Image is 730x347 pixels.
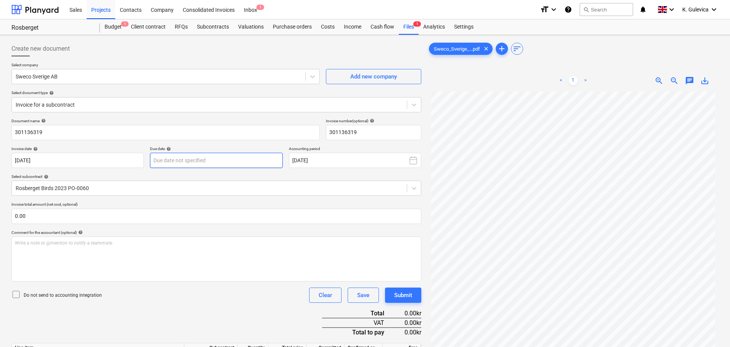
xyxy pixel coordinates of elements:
[450,19,478,35] a: Settings
[316,19,339,35] a: Costs
[556,76,566,85] a: Previous page
[396,318,421,328] div: 0.00kr
[11,90,421,95] div: Select document type
[100,19,126,35] a: Budget1
[419,19,450,35] a: Analytics
[366,19,399,35] a: Cash flow
[429,43,493,55] div: Sweco_Sverige_...pdf
[348,288,379,303] button: Save
[580,3,633,16] button: Search
[150,153,282,168] input: Due date not specified
[667,5,676,14] i: keyboard_arrow_down
[11,202,421,208] p: Invoice total amount (net cost, optional)
[48,91,54,95] span: help
[399,19,419,35] a: Files1
[121,21,129,27] span: 1
[581,76,590,85] a: Next page
[42,174,48,179] span: help
[11,118,320,123] div: Document name
[165,147,171,151] span: help
[100,19,126,35] div: Budget
[394,290,412,300] div: Submit
[256,5,264,10] span: 1
[654,76,664,85] span: zoom_in
[40,118,46,123] span: help
[399,19,419,35] div: Files
[639,5,647,14] i: notifications
[549,5,558,14] i: keyboard_arrow_down
[385,288,421,303] button: Submit
[77,230,83,235] span: help
[326,69,421,84] button: Add new company
[497,44,506,53] span: add
[11,153,144,168] input: Invoice date not specified
[709,5,719,14] i: keyboard_arrow_down
[512,44,522,53] span: sort
[564,5,572,14] i: Knowledge base
[11,209,421,224] input: Invoice total amount (net cost, optional)
[319,290,332,300] div: Clear
[309,288,342,303] button: Clear
[11,146,144,151] div: Invoice date
[368,118,374,123] span: help
[11,174,421,179] div: Select subcontract
[396,328,421,337] div: 0.00kr
[150,146,282,151] div: Due date
[700,76,709,85] span: save_alt
[289,146,421,153] p: Accounting period
[569,76,578,85] a: Page 1 is your current page
[234,19,268,35] a: Valuations
[482,44,491,53] span: clear
[11,230,421,235] div: Comment for the accountant (optional)
[322,309,396,318] div: Total
[350,72,397,82] div: Add new company
[126,19,170,35] a: Client contract
[322,318,396,328] div: VAT
[540,5,549,14] i: format_size
[692,310,730,347] iframe: Chat Widget
[670,76,679,85] span: zoom_out
[268,19,316,35] a: Purchase orders
[396,309,421,318] div: 0.00kr
[322,328,396,337] div: Total to pay
[326,125,421,140] input: Invoice number
[289,153,421,168] button: [DATE]
[11,24,91,32] div: Rosberget
[685,76,694,85] span: chat
[192,19,234,35] a: Subcontracts
[682,6,709,13] span: K. Gulevica
[583,6,589,13] span: search
[11,125,320,140] input: Document name
[429,46,485,52] span: Sweco_Sverige_...pdf
[24,292,102,299] p: Do not send to accounting integration
[357,290,369,300] div: Save
[170,19,192,35] a: RFQs
[339,19,366,35] a: Income
[326,118,421,123] div: Invoice number (optional)
[32,147,38,151] span: help
[413,21,421,27] span: 1
[11,62,320,69] p: Select company
[11,44,70,53] span: Create new document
